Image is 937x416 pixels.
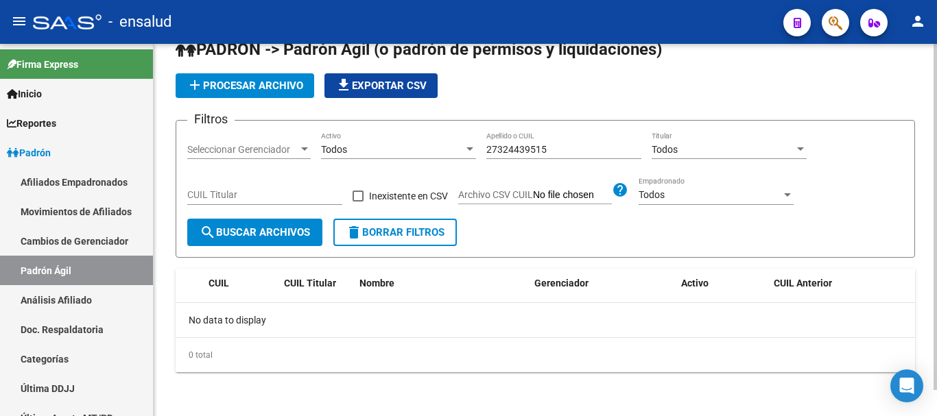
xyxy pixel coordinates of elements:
[612,182,628,198] mat-icon: help
[203,269,278,298] datatable-header-cell: CUIL
[176,73,314,98] button: Procesar archivo
[534,278,589,289] span: Gerenciador
[187,110,235,129] h3: Filtros
[369,188,448,204] span: Inexistente en CSV
[200,224,216,241] mat-icon: search
[187,77,203,93] mat-icon: add
[774,278,832,289] span: CUIL Anterior
[910,13,926,29] mat-icon: person
[176,338,915,372] div: 0 total
[533,189,612,201] input: Archivo CSV CUIL
[890,369,923,402] div: Open Intercom Messenger
[284,278,336,289] span: CUIL Titular
[176,40,662,59] span: PADRON -> Padrón Agil (o padrón de permisos y liquidaciones)
[187,144,298,156] span: Seleccionar Gerenciador
[187,79,303,92] span: Procesar archivo
[278,269,354,298] datatable-header-cell: CUIL Titular
[324,73,438,98] button: Exportar CSV
[346,226,444,238] span: Borrar Filtros
[681,278,709,289] span: Activo
[7,116,56,131] span: Reportes
[209,278,229,289] span: CUIL
[176,303,915,337] div: No data to display
[11,13,27,29] mat-icon: menu
[321,144,347,155] span: Todos
[639,189,665,200] span: Todos
[346,224,362,241] mat-icon: delete
[7,145,51,160] span: Padrón
[335,77,352,93] mat-icon: file_download
[333,219,457,246] button: Borrar Filtros
[108,7,171,37] span: - ensalud
[652,144,678,155] span: Todos
[359,278,394,289] span: Nombre
[187,219,322,246] button: Buscar Archivos
[458,189,533,200] span: Archivo CSV CUIL
[354,269,529,298] datatable-header-cell: Nombre
[200,226,310,238] span: Buscar Archivos
[676,269,768,298] datatable-header-cell: Activo
[7,86,42,101] span: Inicio
[335,79,427,92] span: Exportar CSV
[7,57,78,72] span: Firma Express
[529,269,676,298] datatable-header-cell: Gerenciador
[768,269,916,298] datatable-header-cell: CUIL Anterior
